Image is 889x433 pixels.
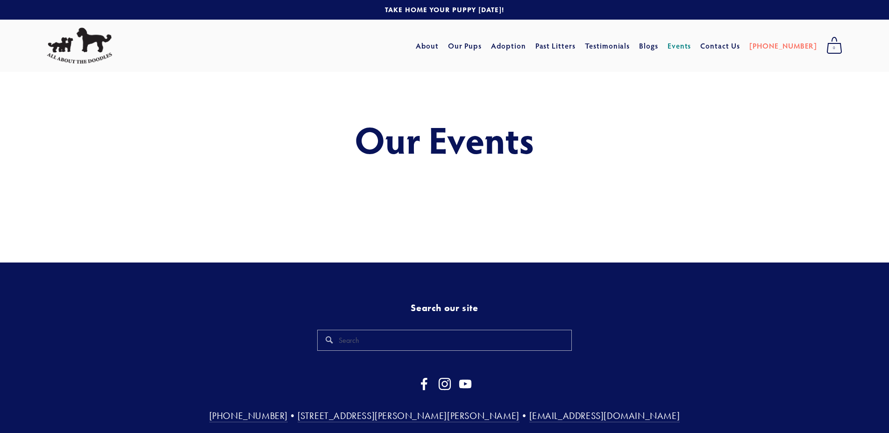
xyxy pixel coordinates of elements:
a: YouTube [459,377,472,390]
a: Contact Us [700,37,740,54]
img: All About The Doodles [47,28,112,64]
a: Adoption [491,37,526,54]
a: Facebook [418,377,431,390]
a: Our Pups [448,37,482,54]
a: About [416,37,439,54]
a: Past Litters [535,41,576,50]
strong: Search our site [411,302,478,313]
a: [PHONE_NUMBER] [209,410,288,422]
a: 0 items in cart [822,34,847,57]
a: [EMAIL_ADDRESS][DOMAIN_NAME] [529,410,680,422]
a: [PHONE_NUMBER] [749,37,817,54]
h3: • • [47,410,842,422]
a: [STREET_ADDRESS][PERSON_NAME][PERSON_NAME] [298,410,519,422]
span: 0 [826,42,842,54]
a: Testimonials [585,37,630,54]
a: Events [668,37,691,54]
input: Search [317,330,572,351]
a: Instagram [438,377,451,390]
a: Blogs [639,37,658,54]
h1: Our Events [47,119,842,160]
